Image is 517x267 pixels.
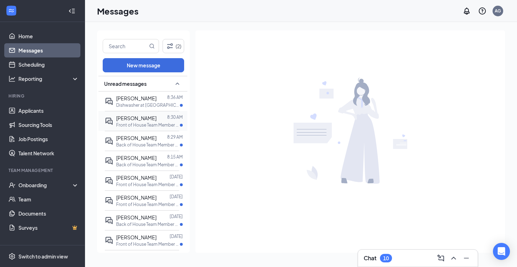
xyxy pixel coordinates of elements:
svg: ActiveDoubleChat [105,177,113,185]
svg: ActiveDoubleChat [105,157,113,165]
svg: ActiveDoubleChat [105,117,113,126]
svg: WorkstreamLogo [8,7,15,14]
a: Sourcing Tools [18,118,79,132]
svg: ChevronUp [449,254,458,262]
span: [PERSON_NAME] [116,115,157,121]
div: Reporting [18,75,79,82]
p: [DATE] [170,174,183,180]
button: Filter (2) [163,39,184,53]
div: Open Intercom Messenger [493,243,510,260]
span: [PERSON_NAME] [116,95,157,101]
svg: Filter [166,42,174,50]
svg: ActiveDoubleChat [105,97,113,106]
svg: Collapse [68,7,75,15]
svg: ActiveDoubleChat [105,137,113,145]
a: Messages [18,43,79,57]
p: 8:30 AM [167,114,183,120]
div: 10 [383,255,389,261]
button: Minimize [461,252,472,264]
svg: ComposeMessage [437,254,445,262]
div: AG [495,8,501,14]
button: ChevronUp [448,252,459,264]
svg: Notifications [462,7,471,15]
p: Front of House Team Member at [GEOGRAPHIC_DATA] [116,122,180,128]
a: Documents [18,206,79,221]
p: Back of House Team Member at [GEOGRAPHIC_DATA] [116,142,180,148]
div: Hiring [8,93,78,99]
a: Home [18,29,79,43]
a: Team [18,192,79,206]
p: Dishwasher at [GEOGRAPHIC_DATA] [116,102,180,108]
svg: ActiveDoubleChat [105,216,113,225]
p: Front of House Team Member at [GEOGRAPHIC_DATA] [116,201,180,207]
h3: Chat [364,254,376,262]
svg: Analysis [8,75,16,82]
a: Job Postings [18,132,79,146]
p: Front of House Team Member at [GEOGRAPHIC_DATA] [116,182,180,188]
button: ComposeMessage [435,252,447,264]
div: Onboarding [18,182,73,189]
p: [DATE] [170,213,183,219]
p: [DATE] [170,194,183,200]
a: Applicants [18,104,79,118]
p: 8:36 AM [167,94,183,100]
a: Talent Network [18,146,79,160]
svg: ActiveDoubleChat [105,236,113,245]
p: Back of House Team Member at [GEOGRAPHIC_DATA] [116,162,180,168]
h1: Messages [97,5,138,17]
svg: MagnifyingGlass [149,43,155,49]
svg: QuestionInfo [478,7,487,15]
div: Switch to admin view [18,253,68,260]
a: SurveysCrown [18,221,79,235]
button: New message [103,58,184,72]
p: 8:15 AM [167,154,183,160]
p: Back of House Team Member at [GEOGRAPHIC_DATA] [116,221,180,227]
a: Scheduling [18,57,79,72]
p: Front of House Team Member at [GEOGRAPHIC_DATA] [116,241,180,247]
p: [DATE] [170,233,183,239]
input: Search [103,39,148,53]
svg: UserCheck [8,182,16,189]
svg: Minimize [462,254,471,262]
p: 8:29 AM [167,134,183,140]
svg: Settings [8,253,16,260]
span: Unread messages [104,80,147,87]
div: Team Management [8,167,78,173]
span: [PERSON_NAME] [116,194,157,201]
span: [PERSON_NAME] [116,234,157,240]
svg: ActiveDoubleChat [105,196,113,205]
svg: SmallChevronUp [173,79,182,88]
span: [PERSON_NAME] [116,174,157,181]
span: [PERSON_NAME] [116,155,157,161]
span: [PERSON_NAME] [116,214,157,221]
span: [PERSON_NAME] [116,135,157,141]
